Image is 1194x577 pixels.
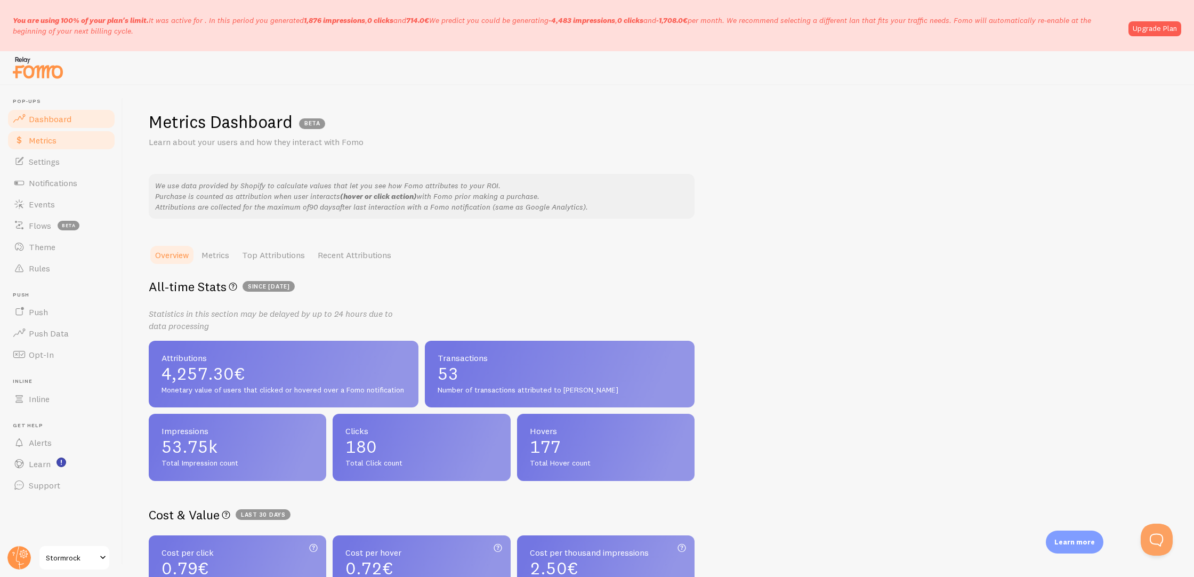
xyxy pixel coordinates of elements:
b: 0 clicks [617,15,643,25]
a: Upgrade Plan [1128,21,1181,36]
span: Get Help [13,422,116,429]
a: Inline [6,388,116,410]
a: Theme [6,236,116,258]
span: Last 30 days [236,509,291,520]
svg: <p>Watch New Feature Tutorials!</p> [57,458,66,467]
a: Notifications [6,172,116,194]
a: Push [6,301,116,323]
span: Flows [29,220,51,231]
span: Events [29,199,55,210]
span: Push [29,307,48,317]
a: Events [6,194,116,215]
span: Opt-In [29,349,54,360]
a: Stormrock [38,545,110,571]
span: Learn [29,459,51,469]
span: Transactions [438,354,682,362]
span: Rules [29,263,50,274]
span: 53.75k [162,438,313,455]
span: Clicks [345,427,497,435]
b: 1,876 impressions [304,15,365,25]
p: We use data provided by Shopify to calculate values that let you see how Fomo attributes to your ... [155,180,688,212]
span: Cost per hover [345,548,497,557]
span: since [DATE] [243,281,295,292]
span: , and [304,15,429,25]
span: 53 [438,365,682,382]
span: Inline [13,378,116,385]
p: Learn about your users and how they interact with Fomo [149,136,405,148]
a: Flows beta [6,215,116,236]
b: (hover or click action) [340,191,417,201]
a: Opt-In [6,344,116,365]
img: fomo-relay-logo-orange.svg [11,54,64,81]
span: Total Click count [345,459,497,468]
a: Overview [149,244,195,266]
a: Rules [6,258,116,279]
a: Dashboard [6,108,116,130]
span: Cost per thousand impressions [530,548,682,557]
span: Hovers [530,427,682,435]
span: Settings [29,156,60,167]
p: Learn more [1054,537,1095,547]
p: It was active for . In this period you generated We predict you could be generating per month. We... [13,15,1122,36]
span: Pop-ups [13,98,116,105]
i: Statistics in this section may be delayed by up to 24 hours due to data processing [149,308,393,331]
a: Alerts [6,432,116,453]
b: 0 clicks [367,15,393,25]
a: Learn [6,453,116,475]
em: 90 days [309,202,336,212]
iframe: Help Scout Beacon - Open [1141,524,1173,556]
span: Total Hover count [530,459,682,468]
span: Dashboard [29,114,71,124]
b: -1,708.0€ [656,15,688,25]
a: Recent Attributions [311,244,398,266]
a: Metrics [6,130,116,151]
span: Support [29,480,60,491]
span: Number of transactions attributed to [PERSON_NAME] [438,386,682,395]
span: Metrics [29,135,57,146]
a: Metrics [195,244,236,266]
span: 4,257.30€ [162,365,406,382]
span: Attributions [162,354,406,362]
span: , and [548,15,688,25]
span: Push Data [29,328,69,339]
a: Top Attributions [236,244,311,266]
span: Impressions [162,427,313,435]
span: Monetary value of users that clicked or hovered over a Fomo notification [162,386,406,395]
a: Support [6,475,116,496]
b: -4,483 impressions [548,15,615,25]
span: Theme [29,242,55,252]
a: Settings [6,151,116,172]
a: Push Data [6,323,116,344]
h1: Metrics Dashboard [149,111,293,133]
span: 180 [345,438,497,455]
div: Learn more [1046,531,1103,554]
span: You are using 100% of your plan's limit. [13,15,149,25]
h2: All-time Stats [149,278,695,295]
span: Inline [29,394,50,404]
span: BETA [299,118,325,129]
h2: Cost & Value [149,507,695,523]
span: 177 [530,438,682,455]
span: Push [13,292,116,299]
span: Total Impression count [162,459,313,468]
span: beta [58,221,79,230]
b: 714.0€ [406,15,429,25]
span: Alerts [29,437,52,448]
span: Cost per click [162,548,313,557]
span: Stormrock [46,551,96,564]
span: Notifications [29,178,77,188]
